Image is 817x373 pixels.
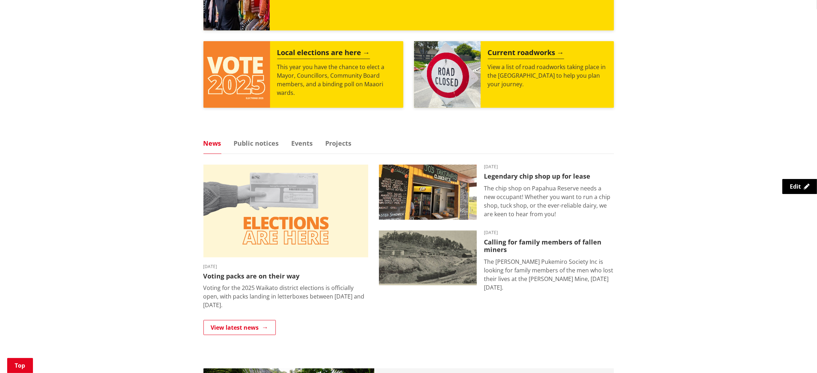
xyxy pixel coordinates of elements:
[790,183,801,190] span: Edit
[484,238,614,254] h3: Calling for family members of fallen miners
[379,231,477,286] img: Glen Afton Mine 1939
[488,48,564,59] h2: Current roadworks
[203,272,368,280] h3: Voting packs are on their way
[484,173,614,180] h3: Legendary chip shop up for lease
[203,284,368,309] p: Voting for the 2025 Waikato district elections is officially open, with packs landing in letterbo...
[414,41,614,108] a: Current roadworks View a list of road roadworks taking place in the [GEOGRAPHIC_DATA] to help you...
[292,140,313,146] a: Events
[488,63,607,88] p: View a list of road roadworks taking place in the [GEOGRAPHIC_DATA] to help you plan your journey.
[326,140,352,146] a: Projects
[784,343,810,369] iframe: Messenger Launcher
[484,184,614,218] p: The chip shop on Papahua Reserve needs a new occupant! Whether you want to run a chip shop, tuck ...
[277,63,396,97] p: This year you have the chance to elect a Mayor, Councillors, Community Board members, and a bindi...
[203,320,276,335] a: View latest news
[379,231,614,292] a: A black-and-white historic photograph shows a hillside with trees, small buildings, and cylindric...
[379,165,614,220] a: Outdoor takeaway stand with chalkboard menus listing various foods, like burgers and chips. A fri...
[484,231,614,235] time: [DATE]
[7,358,33,373] a: Top
[203,41,270,108] img: Vote 2025
[203,140,221,146] a: News
[484,257,614,292] p: The [PERSON_NAME] Pukemiro Society Inc is looking for family members of the men who lost their li...
[234,140,279,146] a: Public notices
[277,48,370,59] h2: Local elections are here
[414,41,481,108] img: Road closed sign
[203,165,368,257] img: Elections are here
[379,165,477,220] img: Jo's takeaways, Papahua Reserve, Raglan
[203,265,368,269] time: [DATE]
[782,179,817,194] a: Edit
[484,165,614,169] time: [DATE]
[203,41,403,108] a: Local elections are here This year you have the chance to elect a Mayor, Councillors, Community B...
[203,165,368,309] a: [DATE] Voting packs are on their way Voting for the 2025 Waikato district elections is officially...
